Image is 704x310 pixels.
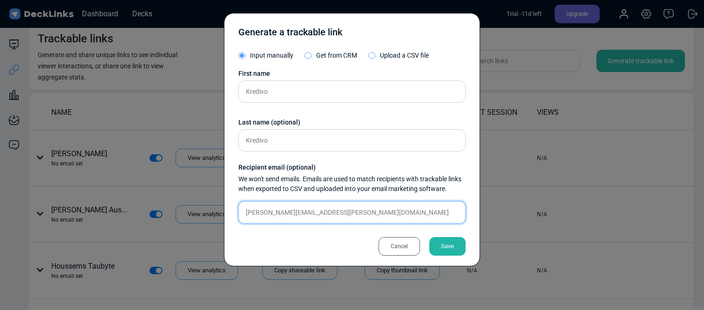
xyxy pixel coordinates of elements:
[238,174,466,194] div: We won't send emails. Emails are used to match recipients with trackable links when exported to C...
[238,118,466,127] div: Last name (optional)
[380,52,429,59] span: Upload a CSV file
[429,237,466,256] div: Save
[238,163,466,172] div: Recipient email (optional)
[379,237,420,256] div: Cancel
[238,69,466,79] div: First name
[316,52,357,59] span: Get from CRM
[238,201,466,224] input: email@domain.com
[238,25,342,44] div: Generate a trackable link
[250,52,293,59] span: Input manually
